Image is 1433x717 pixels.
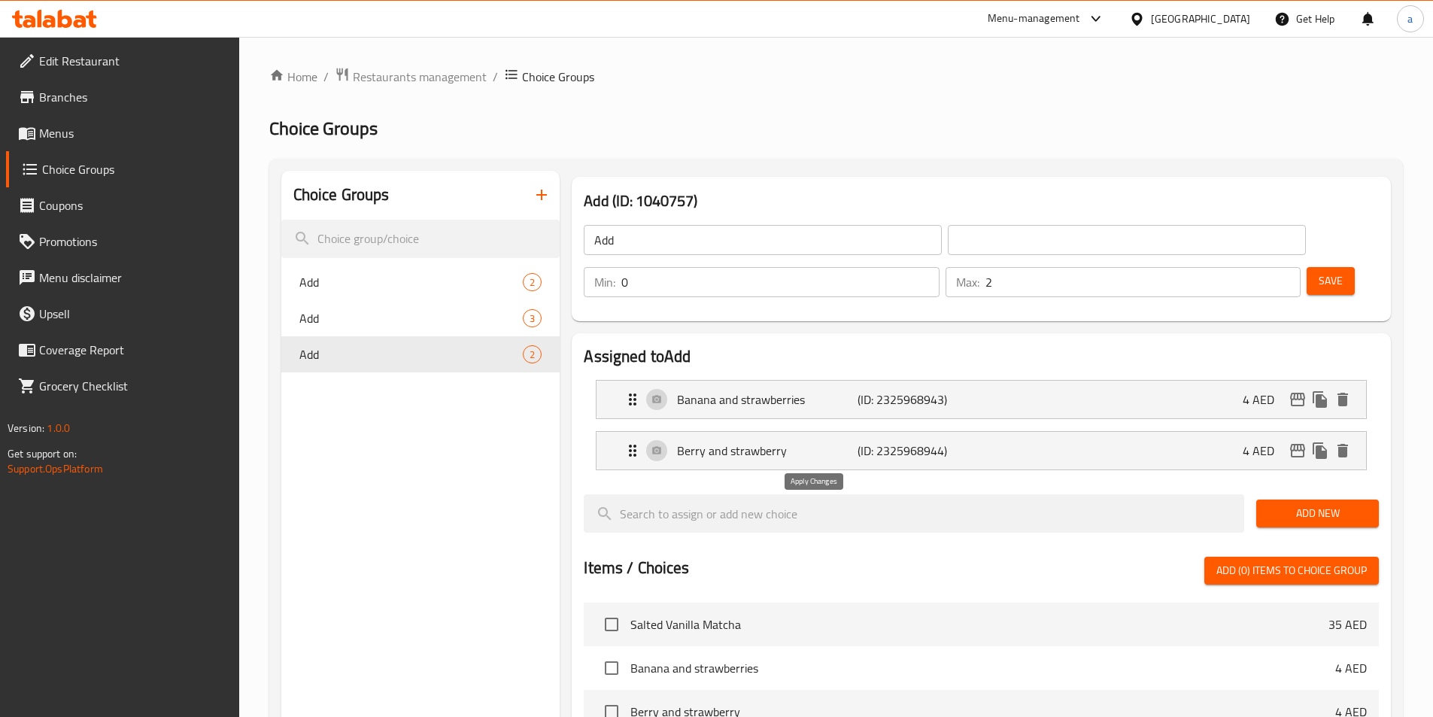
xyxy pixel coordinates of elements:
[39,52,227,70] span: Edit Restaurant
[8,444,77,463] span: Get support on:
[269,67,1403,87] nav: breadcrumb
[6,151,239,187] a: Choice Groups
[6,260,239,296] a: Menu disclaimer
[523,273,542,291] div: Choices
[677,390,857,409] p: Banana and strawberries
[39,124,227,142] span: Menus
[524,311,541,326] span: 3
[39,305,227,323] span: Upsell
[299,309,524,327] span: Add
[594,273,615,291] p: Min:
[1151,11,1250,27] div: [GEOGRAPHIC_DATA]
[630,615,1328,633] span: Salted Vanilla Matcha
[8,418,44,438] span: Version:
[299,345,524,363] span: Add
[493,68,498,86] li: /
[6,296,239,332] a: Upsell
[6,332,239,368] a: Coverage Report
[299,273,524,291] span: Add
[956,273,979,291] p: Max:
[584,557,689,579] h2: Items / Choices
[524,275,541,290] span: 2
[281,300,560,336] div: Add3
[1243,390,1286,409] p: 4 AED
[6,368,239,404] a: Grocery Checklist
[858,390,978,409] p: (ID: 2325968943)
[42,160,227,178] span: Choice Groups
[6,115,239,151] a: Menus
[39,88,227,106] span: Branches
[293,184,390,206] h2: Choice Groups
[1256,500,1379,527] button: Add New
[269,111,378,145] span: Choice Groups
[1407,11,1413,27] span: a
[522,68,594,86] span: Choice Groups
[1328,615,1367,633] p: 35 AED
[1335,659,1367,677] p: 4 AED
[596,652,627,684] span: Select choice
[47,418,70,438] span: 1.0.0
[523,309,542,327] div: Choices
[335,67,487,87] a: Restaurants management
[630,659,1335,677] span: Banana and strawberries
[584,425,1379,476] li: Expand
[1331,388,1354,411] button: delete
[39,196,227,214] span: Coupons
[597,381,1366,418] div: Expand
[8,459,103,479] a: Support.OpsPlatform
[988,10,1080,28] div: Menu-management
[1204,557,1379,585] button: Add (0) items to choice group
[39,377,227,395] span: Grocery Checklist
[1309,388,1331,411] button: duplicate
[6,43,239,79] a: Edit Restaurant
[39,341,227,359] span: Coverage Report
[353,68,487,86] span: Restaurants management
[524,348,541,362] span: 2
[1307,267,1355,295] button: Save
[584,374,1379,425] li: Expand
[1268,504,1367,523] span: Add New
[523,345,542,363] div: Choices
[281,220,560,258] input: search
[6,187,239,223] a: Coupons
[269,68,317,86] a: Home
[1331,439,1354,462] button: delete
[6,79,239,115] a: Branches
[1243,442,1286,460] p: 4 AED
[858,442,978,460] p: (ID: 2325968944)
[39,269,227,287] span: Menu disclaimer
[1216,561,1367,580] span: Add (0) items to choice group
[6,223,239,260] a: Promotions
[1286,439,1309,462] button: edit
[584,189,1379,213] h3: Add (ID: 1040757)
[596,609,627,640] span: Select choice
[1309,439,1331,462] button: duplicate
[584,494,1244,533] input: search
[323,68,329,86] li: /
[281,264,560,300] div: Add2
[1319,272,1343,290] span: Save
[597,432,1366,469] div: Expand
[39,232,227,251] span: Promotions
[1286,388,1309,411] button: edit
[584,345,1379,368] h2: Assigned to Add
[281,336,560,372] div: Add2
[677,442,857,460] p: Berry and strawberry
